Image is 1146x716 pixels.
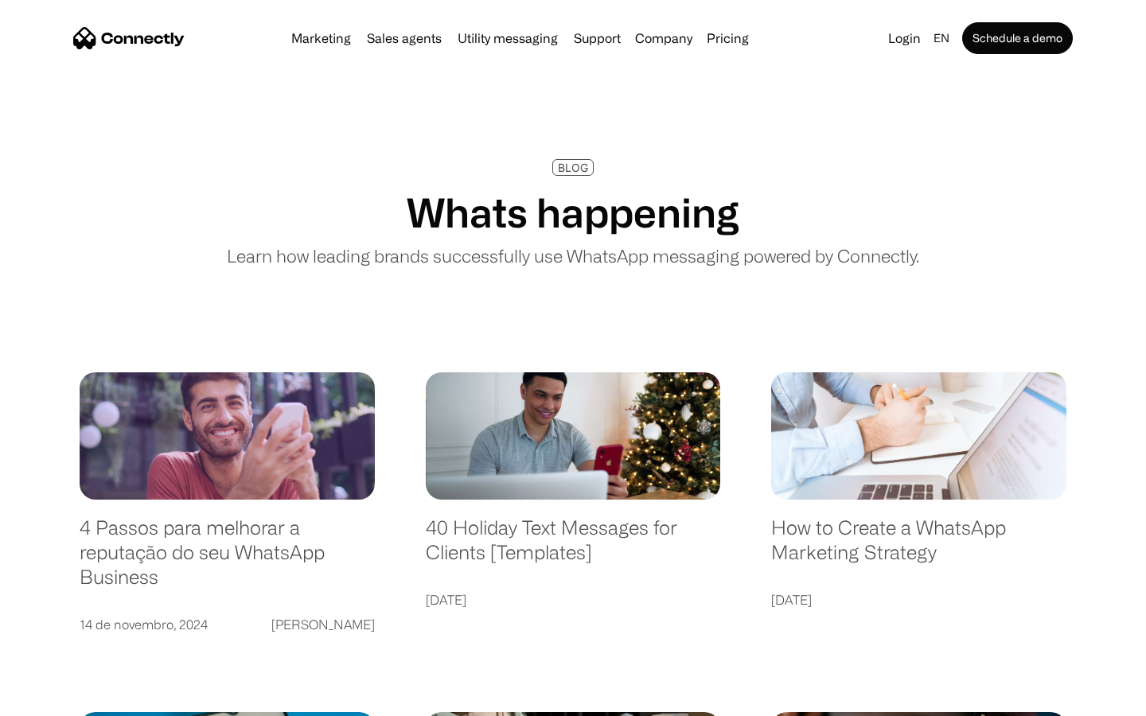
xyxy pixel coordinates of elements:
div: [DATE] [771,589,812,611]
a: Utility messaging [451,32,564,45]
h1: Whats happening [407,189,739,236]
div: [DATE] [426,589,466,611]
div: Company [635,27,692,49]
a: How to Create a WhatsApp Marketing Strategy [771,516,1066,580]
div: en [934,27,949,49]
aside: Language selected: English [16,688,95,710]
div: 14 de novembro, 2024 [80,613,208,636]
a: Schedule a demo [962,22,1073,54]
a: Login [882,27,927,49]
div: [PERSON_NAME] [271,613,375,636]
a: Marketing [285,32,357,45]
a: Sales agents [361,32,448,45]
p: Learn how leading brands successfully use WhatsApp messaging powered by Connectly. [227,243,919,269]
a: Pricing [700,32,755,45]
ul: Language list [32,688,95,710]
a: 40 Holiday Text Messages for Clients [Templates] [426,516,721,580]
a: 4 Passos para melhorar a reputação do seu WhatsApp Business [80,516,375,605]
a: Support [567,32,627,45]
div: BLOG [558,161,588,173]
